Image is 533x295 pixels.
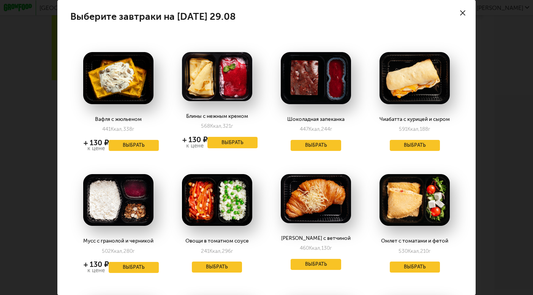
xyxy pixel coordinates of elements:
[111,126,123,132] span: Ккал,
[84,140,109,146] div: + 130 ₽
[428,126,430,132] span: г
[133,248,135,254] span: г
[111,248,123,254] span: Ккал,
[399,126,430,132] div: 591 188
[380,174,450,226] img: big_fFqb95ucnSQWj5F6.png
[330,245,332,251] span: г
[182,52,252,101] img: big_48S8iAgLt4s0VwNL.png
[201,248,233,254] div: 241 296
[109,262,159,273] button: Выбрать
[109,140,159,151] button: Выбрать
[407,126,420,132] span: Ккал,
[408,248,420,254] span: Ккал,
[308,126,321,132] span: Ккал,
[177,238,258,244] div: Овощи в томатном соусе
[399,248,431,254] div: 530 210
[78,116,159,122] div: Вафля с жюльеном
[207,137,258,148] button: Выбрать
[209,248,222,254] span: Ккал,
[102,248,135,254] div: 502 280
[281,174,351,223] img: big_14ELlZKmpzvjkNI9.png
[300,245,332,251] div: 460 130
[182,137,207,143] div: + 130 ₽
[78,238,159,244] div: Мусс с гранолой и черникой
[210,123,223,129] span: Ккал,
[102,126,134,132] div: 441 338
[84,262,109,268] div: + 130 ₽
[70,13,236,21] h4: Выберите завтраки на [DATE] 29.08
[390,140,440,151] button: Выбрать
[201,123,233,129] div: 568 321
[84,268,109,273] div: к цене
[84,146,109,151] div: к цене
[132,126,134,132] span: г
[374,116,455,122] div: Чиабатта с курицей и сыром
[281,52,351,104] img: big_F601vpJp5Wf4Dgz5.png
[291,140,341,151] button: Выбрать
[300,126,332,132] div: 447 244
[429,248,431,254] span: г
[231,248,233,254] span: г
[390,262,440,273] button: Выбрать
[83,52,153,104] img: big_Arqr668XpuT4ktqJ.png
[182,174,252,226] img: big_mOe8z449M5M7lfOZ.png
[275,116,356,122] div: Шоколадная запеканка
[291,259,341,270] button: Выбрать
[192,262,242,273] button: Выбрать
[182,143,207,149] div: к цене
[330,126,332,132] span: г
[380,52,450,104] img: big_psj8Nh3MtzDMxZNy.png
[231,123,233,129] span: г
[177,113,258,119] div: Блины с нежным кремом
[309,245,321,251] span: Ккал,
[83,174,153,226] img: big_oNJ7c1XGuxDSvFDf.png
[374,238,455,244] div: Омлет с томатами и фетой
[275,235,356,241] div: [PERSON_NAME] с ветчиной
